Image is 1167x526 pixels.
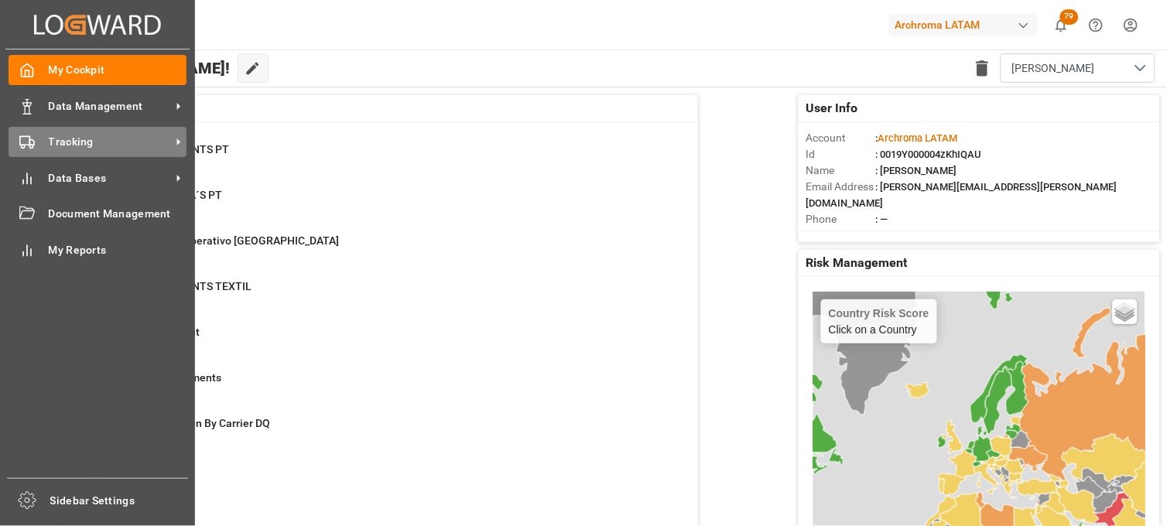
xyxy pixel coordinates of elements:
span: My Reports [49,242,187,258]
a: 690DemorasContainer Schema [79,461,679,494]
span: Email Address [806,179,876,195]
span: : [PERSON_NAME][EMAIL_ADDRESS][PERSON_NAME][DOMAIN_NAME] [806,181,1117,209]
a: My Cockpit [9,55,187,85]
button: Archroma LATAM [889,10,1044,39]
span: [PERSON_NAME] [1012,60,1095,77]
button: show 79 new notifications [1044,8,1079,43]
span: Risk Management [806,254,908,272]
button: Help Center [1079,8,1114,43]
a: 0Customer AvientContainer Schema [79,324,679,357]
span: Sidebar Settings [50,493,189,509]
span: Archroma LATAM [878,132,958,144]
span: User Info [806,99,858,118]
span: Seguimiento Operativo [GEOGRAPHIC_DATA] [118,234,339,247]
a: 0Events Not Given By Carrier DQContainer Schema [79,415,679,448]
span: Data Bases [49,170,171,186]
a: Document Management [9,199,187,229]
span: Phone [806,211,876,227]
span: My Cockpit [49,62,187,78]
span: Account [806,130,876,146]
a: 108TRANSSHIPMENTS TEXTILContainer Schema [79,278,679,311]
span: Document Management [49,206,187,222]
span: : [876,132,958,144]
span: Id [806,146,876,162]
a: 9CAMBIO DE ETA´S PTContainer Schema [79,187,679,220]
button: open menu [1001,53,1155,83]
span: Hello [PERSON_NAME]! [63,53,230,83]
span: Name [806,162,876,179]
h4: Country Risk Score [829,307,929,319]
a: 227Seguimiento Operativo [GEOGRAPHIC_DATA]Container Schema [79,233,679,265]
a: 20TRANSSHIPMENTS PTContainer Schema [79,142,679,174]
a: 52Escalated ShipmentsContainer Schema [79,370,679,402]
span: : — [876,213,888,225]
span: Tracking [49,134,171,150]
a: Layers [1113,299,1138,324]
span: Account Type [806,227,876,244]
div: Archroma LATAM [889,14,1038,36]
span: Data Management [49,98,171,114]
div: Click on a Country [829,307,929,336]
span: : 0019Y000004zKhIQAU [876,149,982,160]
span: : [PERSON_NAME] [876,165,957,176]
span: : Shipper [876,230,915,241]
span: 79 [1060,9,1079,25]
a: My Reports [9,234,187,265]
